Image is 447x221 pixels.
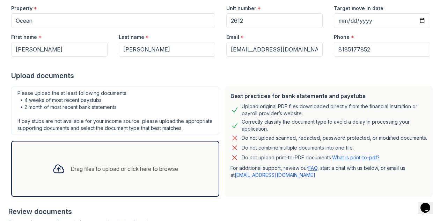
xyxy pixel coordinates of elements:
iframe: chat widget [418,193,440,214]
a: FAQ [308,165,317,171]
div: Correctly classify the document type to avoid a delay in processing your application. [242,118,427,132]
div: Upload original PDF files downloaded directly from the financial institution or payroll provider’... [242,103,427,117]
a: What is print-to-pdf? [332,154,380,160]
label: Email [226,34,239,41]
div: Upload documents [11,71,436,81]
p: For additional support, review our , start a chat with us below, or email us at [230,165,427,179]
div: Best practices for bank statements and paystubs [230,92,427,100]
div: Drag files to upload or click here to browse [71,165,178,173]
a: [EMAIL_ADDRESS][DOMAIN_NAME] [235,172,315,178]
label: Last name [119,34,144,41]
div: Do not upload scanned, redacted, password protected, or modified documents. [242,134,427,142]
label: Property [11,5,32,12]
p: Do not upload print-to-PDF documents. [242,154,380,161]
div: Do not combine multiple documents into one file. [242,144,354,152]
label: Phone [334,34,350,41]
div: Review documents [8,207,436,216]
label: First name [11,34,37,41]
div: Please upload the at least following documents: • 4 weeks of most recent paystubs • 2 month of mo... [11,86,219,135]
label: Target move in date [334,5,383,12]
label: Unit number [226,5,256,12]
